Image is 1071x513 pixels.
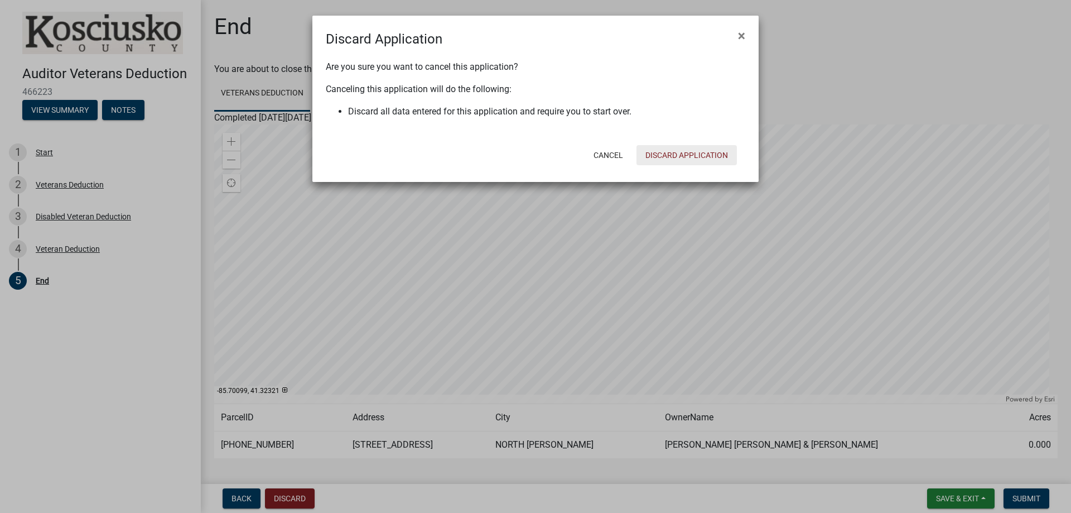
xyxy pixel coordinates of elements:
p: Are you sure you want to cancel this application? [326,60,745,74]
button: Cancel [585,145,632,165]
li: Discard all data entered for this application and require you to start over. [348,105,745,118]
button: Discard Application [636,145,737,165]
h4: Discard Application [326,29,442,49]
span: × [738,28,745,44]
button: Close [729,20,754,51]
p: Canceling this application will do the following: [326,83,745,96]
